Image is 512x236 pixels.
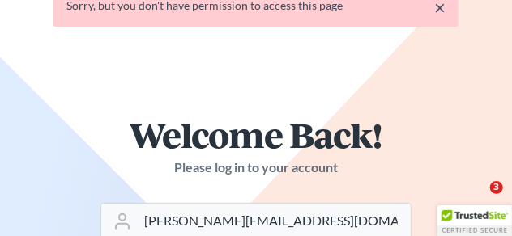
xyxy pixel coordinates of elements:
div: TrustedSite Certified [437,205,512,236]
span: 3 [490,181,503,194]
p: Please log in to your account [100,158,412,177]
iframe: Intercom live chat [457,181,496,220]
h1: Welcome Back! [100,117,412,152]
